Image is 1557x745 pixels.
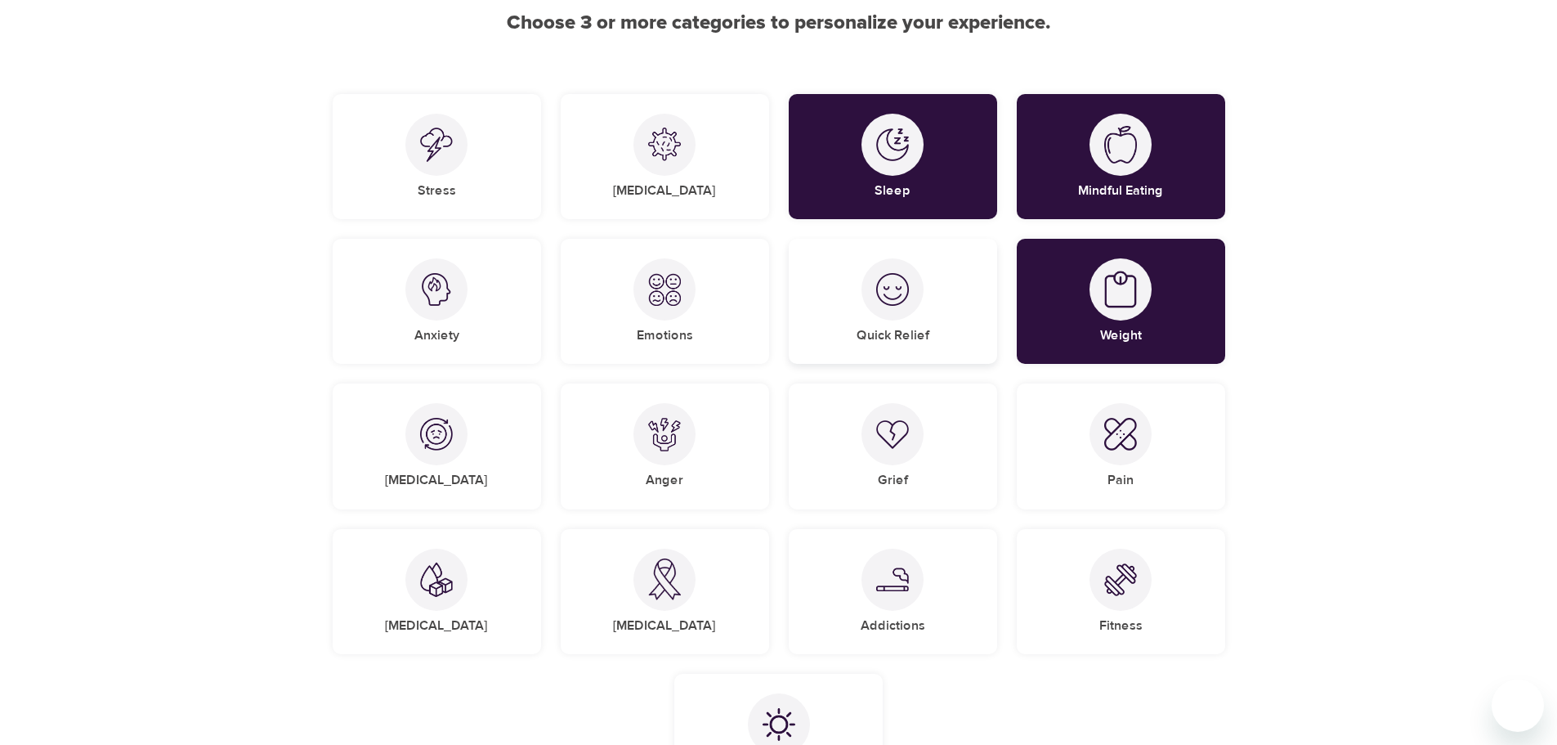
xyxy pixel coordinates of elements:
[789,239,997,364] div: Quick ReliefQuick Relief
[333,384,541,509] div: Depression[MEDICAL_DATA]
[1017,239,1225,364] div: WeightWeight
[613,617,716,635] h5: [MEDICAL_DATA]
[561,239,769,364] div: EmotionsEmotions
[646,472,683,489] h5: Anger
[333,94,541,219] div: StressStress
[1104,563,1137,596] img: Fitness
[876,128,909,161] img: Sleep
[1017,384,1225,509] div: PainPain
[420,128,453,162] img: Stress
[1100,327,1142,344] h5: Weight
[789,94,997,219] div: SleepSleep
[1017,94,1225,219] div: Mindful EatingMindful Eating
[789,384,997,509] div: GriefGrief
[333,239,541,364] div: AnxietyAnxiety
[385,617,488,635] h5: [MEDICAL_DATA]
[648,128,681,161] img: COVID-19
[861,617,925,635] h5: Addictions
[561,94,769,219] div: COVID-19[MEDICAL_DATA]
[418,182,456,200] h5: Stress
[876,568,909,591] img: Addictions
[1492,680,1544,732] iframe: Button to launch messaging window
[763,708,795,741] img: Wellbeing
[1107,472,1134,489] h5: Pain
[1104,418,1137,451] img: Pain
[857,327,929,344] h5: Quick Relief
[637,327,693,344] h5: Emotions
[561,384,769,509] div: AngerAnger
[875,182,910,200] h5: Sleep
[1099,617,1143,635] h5: Fitness
[876,420,909,449] img: Grief
[414,327,459,344] h5: Anxiety
[613,182,716,200] h5: [MEDICAL_DATA]
[420,562,453,597] img: Diabetes
[333,11,1225,35] h2: Choose 3 or more categories to personalize your experience.
[561,529,769,654] div: Cancer[MEDICAL_DATA]
[1017,529,1225,654] div: FitnessFitness
[648,273,681,306] img: Emotions
[1104,271,1137,309] img: Weight
[420,418,453,451] img: Depression
[878,472,908,489] h5: Grief
[333,529,541,654] div: Diabetes[MEDICAL_DATA]
[385,472,488,489] h5: [MEDICAL_DATA]
[648,559,681,600] img: Cancer
[876,273,909,306] img: Quick Relief
[420,273,453,306] img: Anxiety
[789,529,997,654] div: AddictionsAddictions
[1104,126,1137,164] img: Mindful Eating
[648,418,681,451] img: Anger
[1078,182,1163,200] h5: Mindful Eating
